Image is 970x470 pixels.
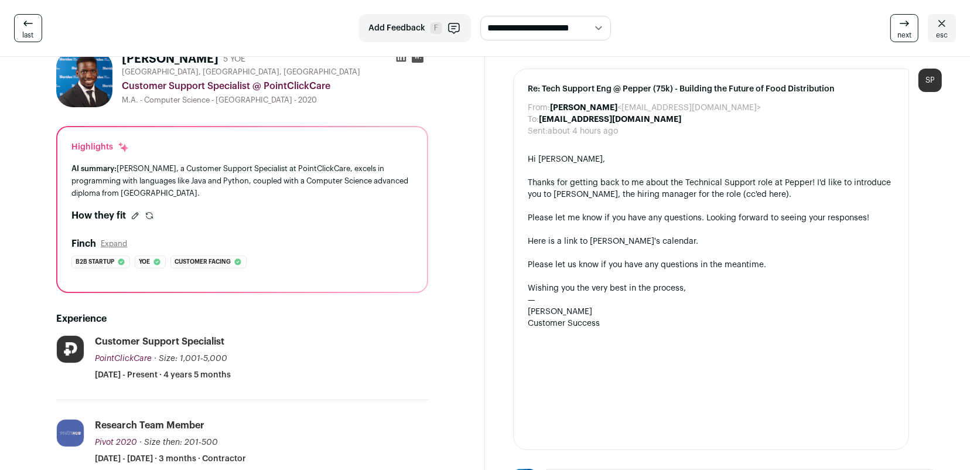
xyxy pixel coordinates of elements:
[122,96,428,105] div: M.A. - Computer Science - [GEOGRAPHIC_DATA] - 2020
[528,259,894,271] div: Please let us know if you have any questions in the meantime.
[14,14,42,42] a: last
[71,237,96,251] h2: Finch
[550,104,617,112] b: [PERSON_NAME]
[76,256,114,268] span: B2b startup
[936,30,948,40] span: esc
[528,294,894,306] div: —
[528,282,894,294] div: Wishing you the very best in the process,
[23,30,34,40] span: last
[71,162,413,199] div: [PERSON_NAME], a Customer Support Specialist at PointClickCare, excels in programming with langua...
[890,14,918,42] a: next
[122,79,428,93] div: Customer Support Specialist @ PointClickCare
[139,256,150,268] span: Yoe
[528,125,548,137] dt: Sent:
[122,51,218,67] h1: [PERSON_NAME]
[369,22,426,34] span: Add Feedback
[528,154,894,165] div: Hi [PERSON_NAME],
[95,419,204,432] div: Research Team member
[139,438,218,447] span: · Size then: 201-500
[95,355,152,363] span: PointClickCare
[57,420,84,447] img: e05ce572a04afc81ea6fdec4416b3029c613010735ffa6f391f0b44517af4be8
[928,14,956,42] a: esc
[56,312,428,326] h2: Experience
[154,355,227,363] span: · Size: 1,001-5,000
[528,306,894,318] div: [PERSON_NAME]
[528,237,698,246] a: Here is a link to [PERSON_NAME]'s calendar.
[71,165,117,172] span: AI summary:
[359,14,471,42] button: Add Feedback F
[528,214,869,222] span: Please let me know if you have any questions. Looking forward to seeing your responses!
[223,53,245,65] div: 5 YOE
[548,125,618,137] dd: about 4 hours ago
[95,453,246,465] span: [DATE] - [DATE] · 3 months · Contractor
[431,22,442,34] span: F
[528,318,894,329] div: Customer Success
[528,83,894,95] span: Re: Tech Support Eng @ Pepper (75k) - Building the Future of Food Distribution
[175,256,231,268] span: Customer facing
[918,69,942,92] div: SP
[528,177,894,200] div: Thanks for getting back to me about the Technical Support role at Pepper! I'd like to introduce y...
[71,141,129,153] div: Highlights
[101,239,127,248] button: Expand
[550,102,761,114] dd: <[EMAIL_ADDRESS][DOMAIN_NAME]>
[528,102,550,114] dt: From:
[95,335,224,348] div: Customer Support Specialist
[95,369,231,381] span: [DATE] - Present · 4 years 5 months
[897,30,911,40] span: next
[56,51,112,107] img: b5149df90c35b373f693435227b5a498bccf11b76c7644b2dcc99542b191cdaf.jpg
[71,209,126,223] h2: How they fit
[122,67,360,77] span: [GEOGRAPHIC_DATA], [GEOGRAPHIC_DATA], [GEOGRAPHIC_DATA]
[57,336,84,363] img: 237120a0e583ca043d8dbba3d23eb60d2bad294145a10976903fff8038d244a8.jpg
[539,115,681,124] b: [EMAIL_ADDRESS][DOMAIN_NAME]
[528,114,539,125] dt: To:
[95,438,137,447] span: Pivot 2020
